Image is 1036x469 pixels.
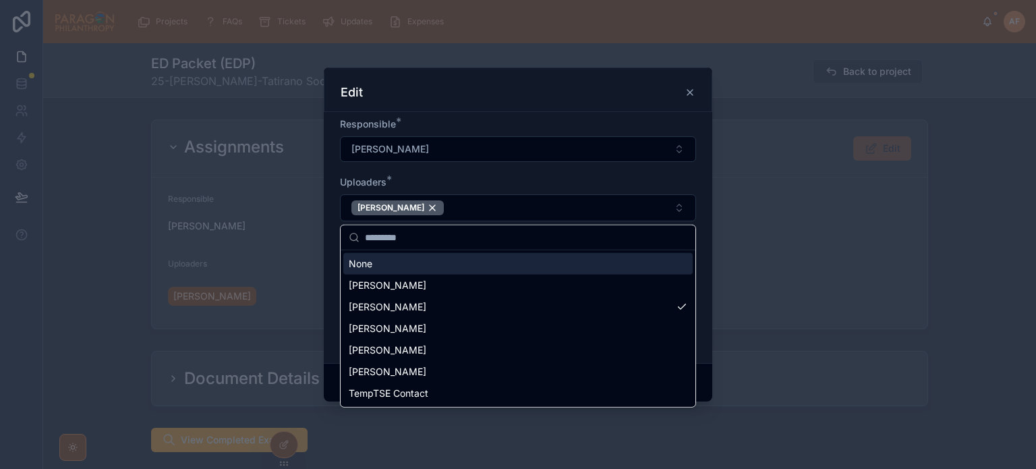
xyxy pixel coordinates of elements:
[341,250,695,407] div: Suggestions
[349,343,426,357] span: [PERSON_NAME]
[351,200,444,215] button: Unselect 30
[349,365,426,379] span: [PERSON_NAME]
[349,387,428,400] span: TempTSE Contact
[343,253,693,275] div: None
[349,322,426,335] span: [PERSON_NAME]
[357,202,424,213] span: [PERSON_NAME]
[340,136,696,162] button: Select Button
[349,300,426,314] span: [PERSON_NAME]
[351,142,429,156] span: [PERSON_NAME]
[341,84,363,101] h3: Edit
[340,118,396,130] span: Responsible
[340,176,386,188] span: Uploaders
[340,194,696,221] button: Select Button
[349,279,426,292] span: [PERSON_NAME]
